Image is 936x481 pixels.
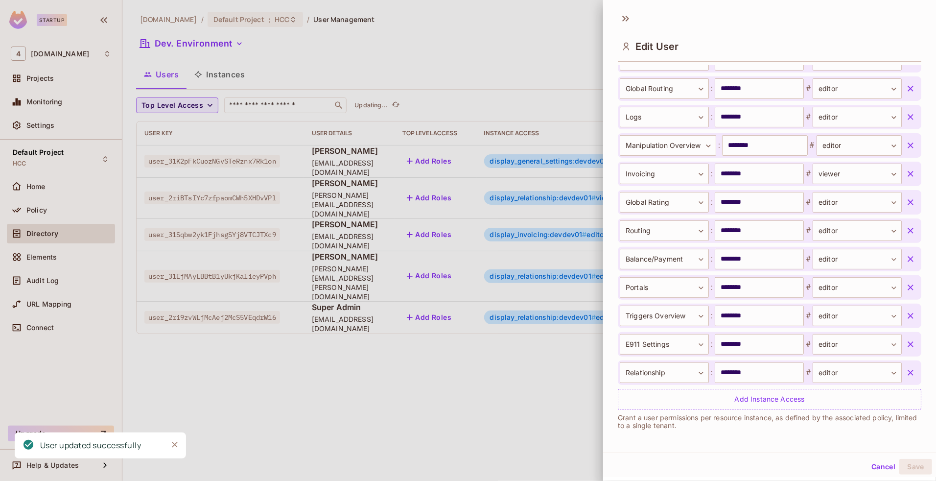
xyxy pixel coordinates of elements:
[709,111,715,123] span: :
[804,225,813,237] span: #
[618,389,921,410] div: Add Instance Access
[620,334,709,355] div: E911 Settings
[804,253,813,265] span: #
[813,107,902,127] div: editor
[804,282,813,293] span: #
[620,164,709,184] div: Invoicing
[867,459,899,475] button: Cancel
[620,107,709,127] div: Logs
[804,196,813,208] span: #
[813,220,902,241] div: editor
[618,414,921,430] p: Grant a user permissions per resource instance, as defined by the associated policy, limited to a...
[817,135,902,156] div: editor
[709,225,715,237] span: :
[709,83,715,95] span: :
[620,192,709,213] div: Global Rating
[813,362,902,383] div: editor
[804,83,813,95] span: #
[620,362,709,383] div: Relationship
[808,140,817,151] span: #
[804,310,813,322] span: #
[813,192,902,213] div: editor
[709,168,715,180] span: :
[804,111,813,123] span: #
[899,459,932,475] button: Save
[709,253,715,265] span: :
[813,334,902,355] div: editor
[813,306,902,326] div: editor
[716,140,722,151] span: :
[635,41,679,52] span: Edit User
[804,168,813,180] span: #
[804,367,813,379] span: #
[709,338,715,350] span: :
[620,249,709,269] div: Balance/Payment
[709,310,715,322] span: :
[709,282,715,293] span: :
[813,78,902,99] div: editor
[620,78,709,99] div: Global Routing
[40,439,141,452] div: User updated successfully
[620,220,709,241] div: Routing
[167,437,182,452] button: Close
[709,196,715,208] span: :
[620,135,716,156] div: Manipulation Overview
[813,277,902,298] div: editor
[813,249,902,269] div: editor
[813,164,902,184] div: viewer
[620,277,709,298] div: Portals
[620,306,709,326] div: Triggers Overview
[804,338,813,350] span: #
[709,367,715,379] span: :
